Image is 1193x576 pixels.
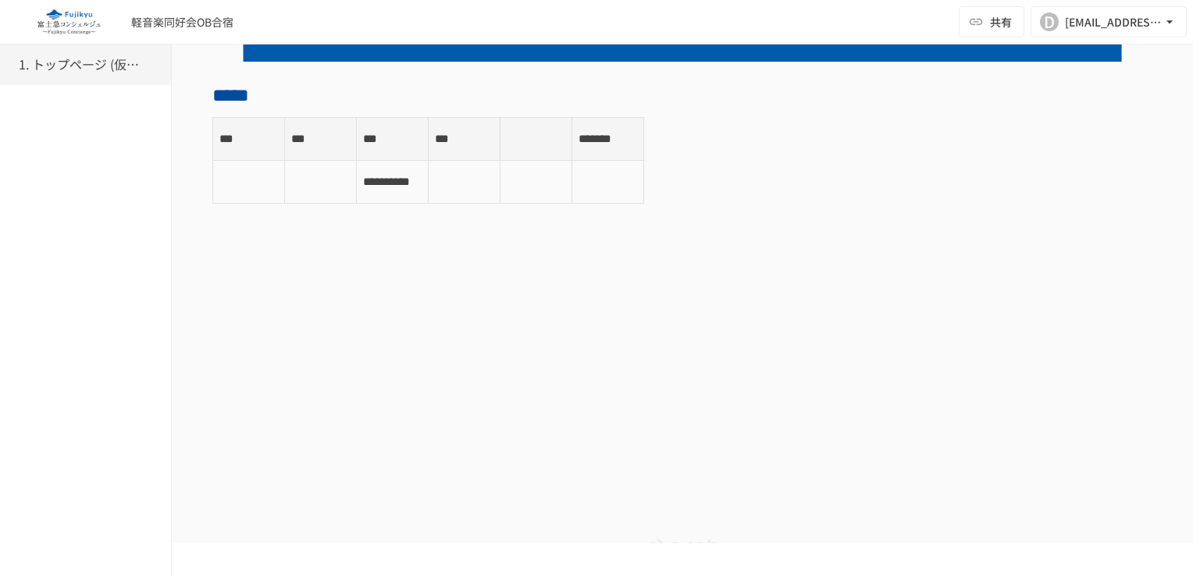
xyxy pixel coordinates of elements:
div: D [1040,12,1059,31]
h6: 1. トップページ (仮予約一覧) [19,55,144,75]
button: D[EMAIL_ADDRESS][DOMAIN_NAME] [1031,6,1187,37]
div: [EMAIL_ADDRESS][DOMAIN_NAME] [1065,12,1162,32]
span: 共有 [990,13,1012,30]
button: 共有 [959,6,1024,37]
div: 軽音楽同好会OB合宿 [131,14,233,30]
img: eQeGXtYPV2fEKIA3pizDiVdzO5gJTl2ahLbsPaD2E4R [19,9,119,34]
